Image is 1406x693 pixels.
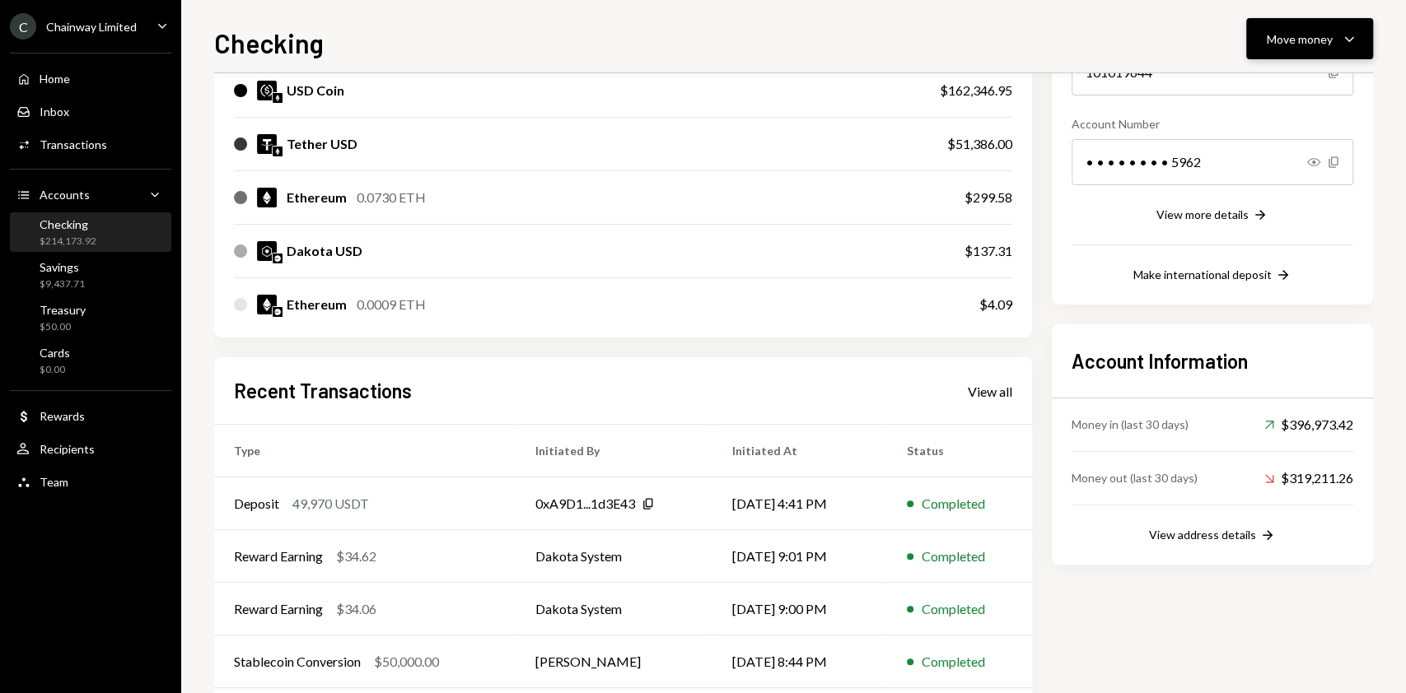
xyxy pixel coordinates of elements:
[214,26,324,59] h1: Checking
[922,652,985,672] div: Completed
[257,295,277,314] img: ETH
[922,599,985,619] div: Completed
[1133,267,1272,281] div: Make international deposit
[40,260,85,274] div: Savings
[1133,267,1292,285] button: Make international deposit
[10,341,171,380] a: Cards$0.00
[1246,18,1373,59] button: Move money
[1156,207,1268,225] button: View more details
[1072,347,1353,374] h2: Account Information
[922,546,985,566] div: Completed
[40,475,68,489] div: Team
[273,93,283,103] img: ethereum-mainnet
[516,583,712,635] td: Dakota System
[336,546,376,566] div: $34.62
[10,401,171,430] a: Rewards
[887,425,1032,477] th: Status
[1072,115,1353,133] div: Account Number
[712,635,886,688] td: [DATE] 8:44 PM
[922,494,985,514] div: Completed
[1149,528,1256,542] div: View address details
[234,494,279,514] div: Deposit
[1072,416,1189,433] div: Money in (last 30 days)
[287,295,347,314] div: Ethereum
[46,20,137,34] div: Chainway Limited
[965,241,1012,261] div: $137.31
[257,188,277,207] img: ETH
[979,295,1012,314] div: $4.09
[40,303,86,317] div: Treasury
[968,382,1012,400] a: View all
[40,72,70,86] div: Home
[292,494,369,514] div: 49,970 USDT
[10,13,36,40] div: C
[968,384,1012,400] div: View all
[40,346,70,360] div: Cards
[965,188,1012,207] div: $299.58
[214,425,516,477] th: Type
[712,530,886,583] td: [DATE] 9:01 PM
[40,363,70,377] div: $0.00
[1072,469,1198,486] div: Money out (last 30 days)
[234,377,412,404] h2: Recent Transactions
[10,179,171,209] a: Accounts
[257,134,277,154] img: USDT
[234,599,323,619] div: Reward Earning
[10,298,171,337] a: Treasury$50.00
[712,425,886,477] th: Initiated At
[10,129,171,159] a: Transactions
[336,599,376,619] div: $34.06
[287,188,347,207] div: Ethereum
[287,241,362,261] div: Dakota USD
[516,425,712,477] th: Initiated By
[234,652,361,672] div: Stablecoin Conversion
[712,583,886,635] td: [DATE] 9:00 PM
[287,134,357,154] div: Tether USD
[40,442,95,456] div: Recipients
[516,530,712,583] td: Dakota System
[234,546,323,566] div: Reward Earning
[273,307,283,317] img: base-mainnet
[1267,30,1333,48] div: Move money
[10,96,171,126] a: Inbox
[40,105,69,119] div: Inbox
[287,81,344,100] div: USD Coin
[257,241,277,261] img: DKUSD
[1156,207,1249,221] div: View more details
[1264,468,1353,488] div: $319,211.26
[40,409,85,423] div: Rewards
[940,81,1012,100] div: $162,346.95
[10,434,171,463] a: Recipients
[357,295,426,314] div: 0.0009 ETH
[40,235,96,249] div: $214,173.92
[947,134,1012,154] div: $51,386.00
[40,277,85,291] div: $9,437.71
[712,477,886,530] td: [DATE] 4:41 PM
[1264,415,1353,435] div: $396,973.42
[40,188,90,202] div: Accounts
[273,147,283,156] img: ethereum-mainnet
[535,494,635,514] div: 0xA9D1...1d3E43
[357,188,426,207] div: 0.0730 ETH
[257,81,277,100] img: USDC
[1072,139,1353,185] div: • • • • • • • • 5962
[10,467,171,496] a: Team
[10,255,171,295] a: Savings$9,437.71
[40,217,96,231] div: Checking
[1149,527,1276,545] button: View address details
[10,212,171,252] a: Checking$214,173.92
[273,253,283,263] img: base-mainnet
[516,635,712,688] td: [PERSON_NAME]
[40,320,86,334] div: $50.00
[10,63,171,93] a: Home
[40,137,107,151] div: Transactions
[374,652,439,672] div: $50,000.00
